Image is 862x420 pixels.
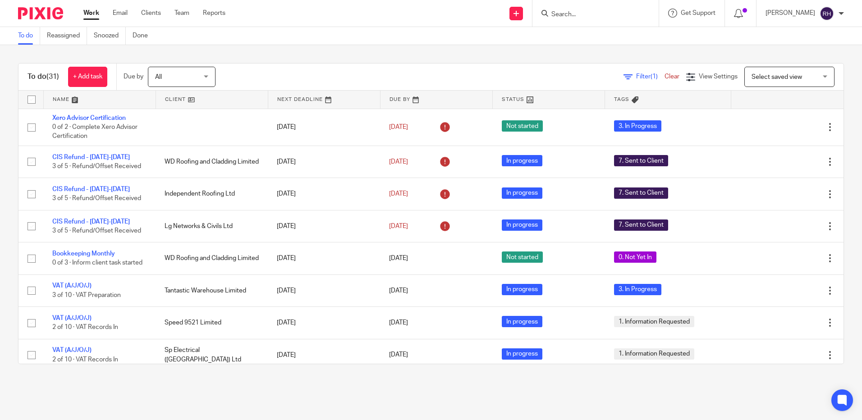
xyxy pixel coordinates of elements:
[268,210,380,242] td: [DATE]
[52,219,130,225] a: CIS Refund - [DATE]-[DATE]
[614,348,694,360] span: 1. Information Requested
[614,97,629,102] span: Tags
[268,339,380,371] td: [DATE]
[268,242,380,274] td: [DATE]
[752,74,802,80] span: Select saved view
[133,27,155,45] a: Done
[52,315,92,321] a: VAT (A/J/O/J)
[502,348,542,360] span: In progress
[156,210,268,242] td: Lg Networks & Civils Ltd
[268,178,380,210] td: [DATE]
[47,27,87,45] a: Reassigned
[681,10,715,16] span: Get Support
[83,9,99,18] a: Work
[614,251,656,263] span: 0. Not Yet In
[156,339,268,371] td: Sp Electrical ([GEOGRAPHIC_DATA]) Ltd
[52,260,142,266] span: 0 of 3 · Inform client task started
[502,120,543,132] span: Not started
[174,9,189,18] a: Team
[268,274,380,306] td: [DATE]
[52,347,92,353] a: VAT (A/J/O/J)
[389,288,408,294] span: [DATE]
[389,320,408,326] span: [DATE]
[651,73,658,80] span: (1)
[614,187,668,199] span: 7. Sent to Client
[665,73,679,80] a: Clear
[389,255,408,261] span: [DATE]
[18,27,40,45] a: To do
[203,9,225,18] a: Reports
[156,178,268,210] td: Independent Roofing Ltd
[502,187,542,199] span: In progress
[46,73,59,80] span: (31)
[766,9,815,18] p: [PERSON_NAME]
[18,7,63,19] img: Pixie
[52,124,138,140] span: 0 of 2 · Complete Xero Advisor Certification
[389,352,408,358] span: [DATE]
[124,72,143,81] p: Due by
[636,73,665,80] span: Filter
[52,292,121,298] span: 3 of 10 · VAT Preparation
[389,159,408,165] span: [DATE]
[156,146,268,178] td: WD Roofing and Cladding Limited
[389,124,408,130] span: [DATE]
[94,27,126,45] a: Snoozed
[155,74,162,80] span: All
[28,72,59,82] h1: To do
[614,155,668,166] span: 7. Sent to Client
[389,191,408,197] span: [DATE]
[113,9,128,18] a: Email
[502,219,542,231] span: In progress
[614,284,661,295] span: 3. In Progress
[156,307,268,339] td: Speed 9521 Limited
[268,146,380,178] td: [DATE]
[614,219,668,231] span: 7. Sent to Client
[268,307,380,339] td: [DATE]
[268,109,380,146] td: [DATE]
[141,9,161,18] a: Clients
[820,6,834,21] img: svg%3E
[52,186,130,192] a: CIS Refund - [DATE]-[DATE]
[699,73,738,80] span: View Settings
[502,316,542,327] span: In progress
[156,242,268,274] td: WD Roofing and Cladding Limited
[68,67,107,87] a: + Add task
[614,316,694,327] span: 1. Information Requested
[52,163,141,169] span: 3 of 5 · Refund/Offset Received
[502,155,542,166] span: In progress
[52,115,126,121] a: Xero Advisor Certification
[550,11,632,19] input: Search
[52,356,118,363] span: 2 of 10 · VAT Records In
[389,223,408,229] span: [DATE]
[52,324,118,330] span: 2 of 10 · VAT Records In
[52,196,141,202] span: 3 of 5 · Refund/Offset Received
[52,154,130,160] a: CIS Refund - [DATE]-[DATE]
[52,251,115,257] a: Bookkeeping Monthly
[614,120,661,132] span: 3. In Progress
[52,283,92,289] a: VAT (A/J/O/J)
[156,274,268,306] td: Tantastic Warehouse Limited
[52,228,141,234] span: 3 of 5 · Refund/Offset Received
[502,284,542,295] span: In progress
[502,251,543,263] span: Not started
